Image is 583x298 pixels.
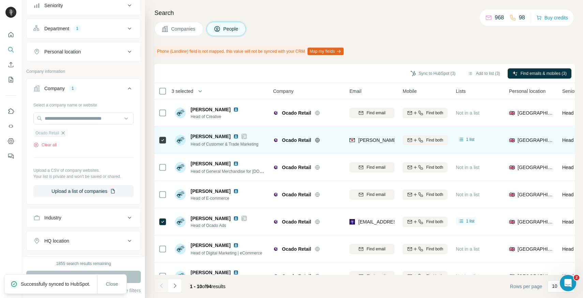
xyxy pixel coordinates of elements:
img: Avatar [175,107,186,118]
span: Ocado Retail [282,164,311,171]
button: Annual revenue ($) [27,256,140,272]
span: [PERSON_NAME] [191,242,230,249]
span: [GEOGRAPHIC_DATA] [518,191,554,198]
button: Personal location [27,44,140,60]
span: [GEOGRAPHIC_DATA] [518,273,554,280]
span: [GEOGRAPHIC_DATA] [518,110,554,116]
span: 🇬🇧 [509,218,515,225]
img: Avatar [175,216,186,227]
img: provider findymail logo [349,137,355,144]
span: Find email [367,273,385,279]
span: Not in a list [456,165,479,170]
img: Logo of Ocado Retail [273,110,279,116]
span: 🇬🇧 [509,246,515,252]
span: Mobile [403,88,417,95]
iframe: Intercom live chat [560,275,576,291]
span: Not in a list [456,110,479,116]
img: provider leadmagic logo [349,218,355,225]
button: Find emails & mobiles (3) [508,68,571,79]
span: Ocado Retail [282,110,311,116]
button: Find email [349,189,394,200]
span: Ocado Retail [282,218,311,225]
img: Avatar [175,162,186,173]
span: Find both [426,273,443,279]
div: Personal location [44,48,81,55]
div: Phone (Landline) field is not mapped, this value will not be synced with your CRM [154,46,345,57]
img: Logo of Ocado Retail [273,274,279,279]
span: Find both [426,192,443,198]
div: Industry [44,214,61,221]
p: 98 [519,14,525,22]
img: LinkedIn logo [233,243,239,248]
img: Avatar [175,135,186,146]
button: Find email [349,108,394,118]
span: Ocado Retail [282,191,311,198]
button: Industry [27,210,140,226]
span: Close [106,281,118,287]
button: Map my fields [308,48,344,55]
div: Company [44,85,65,92]
div: 1 [73,26,81,32]
span: Find email [367,192,385,198]
span: Seniority [562,88,581,95]
p: Company information [26,68,141,74]
p: 968 [495,14,504,22]
img: Logo of Ocado Retail [273,165,279,170]
span: of [202,284,206,289]
img: Avatar [5,7,16,18]
button: Sync to HubSpot (3) [406,68,460,79]
button: Navigate to next page [168,279,182,293]
button: Company1 [27,80,140,99]
div: HQ location [44,237,69,244]
span: Find email [367,246,385,252]
span: 94 [206,284,212,289]
span: Find both [426,246,443,252]
span: results [190,284,225,289]
button: Buy credits [536,13,568,22]
img: Logo of Ocado Retail [273,219,279,225]
p: Successfully synced to HubSpot. [21,281,96,287]
button: Find both [403,217,448,227]
span: Email [349,88,361,95]
img: LinkedIn logo [233,270,239,275]
button: Upload a list of companies [33,185,134,197]
button: Dashboard [5,135,16,147]
button: Find email [349,162,394,172]
span: Head [562,219,573,225]
button: Find both [403,162,448,172]
span: Find email [367,164,385,170]
p: 10 [552,283,557,289]
div: 1 [69,85,77,92]
img: LinkedIn logo [233,188,239,194]
span: People [223,26,239,32]
span: Lists [456,88,466,95]
p: Your list is private and won't be saved or shared. [33,173,134,180]
span: Find email [367,110,385,116]
span: Find emails & mobiles (3) [521,70,567,77]
span: Head of Creative [191,114,241,120]
span: Ocado Retail [282,273,311,280]
span: [GEOGRAPHIC_DATA] [518,218,554,225]
button: Find both [403,135,448,145]
span: 1 list [466,136,475,143]
span: Companies [171,26,196,32]
button: Find both [403,271,448,281]
span: [GEOGRAPHIC_DATA] [518,246,554,252]
button: Use Surfe API [5,120,16,132]
img: LinkedIn logo [233,134,239,139]
span: Ocado Retail [282,246,311,252]
button: My lists [5,73,16,86]
span: [PERSON_NAME] [191,269,230,276]
img: LinkedIn logo [233,216,239,221]
span: Find both [426,137,443,143]
button: Find both [403,108,448,118]
button: Search [5,44,16,56]
span: Ocado Retail [282,137,311,144]
button: Find email [349,271,394,281]
span: 🇬🇧 [509,110,515,116]
img: Avatar [175,189,186,200]
span: Not in a list [456,192,479,197]
img: Logo of Ocado Retail [273,192,279,197]
span: [PERSON_NAME] [191,133,230,140]
img: Avatar [175,244,186,254]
